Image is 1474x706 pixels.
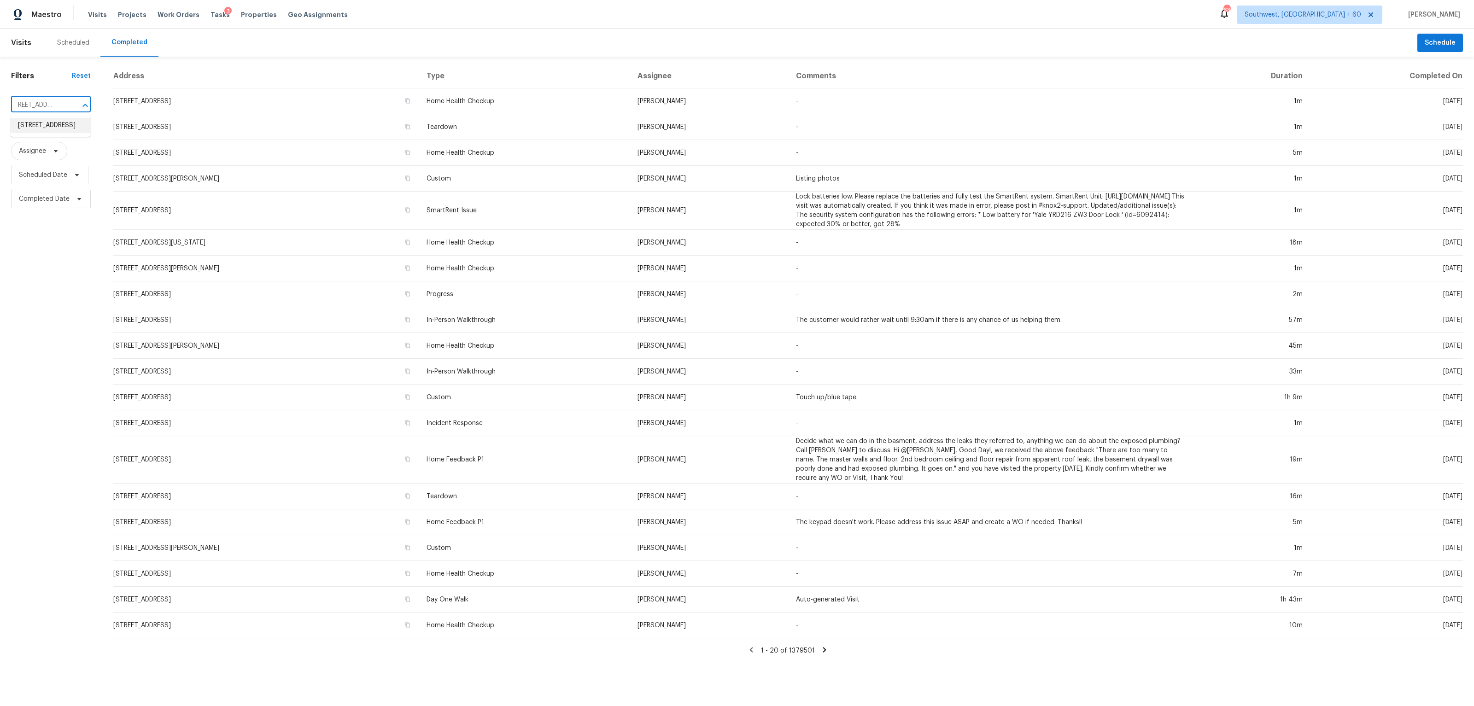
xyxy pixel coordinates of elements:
[19,170,67,180] span: Scheduled Date
[113,281,419,307] td: [STREET_ADDRESS]
[404,290,412,298] button: Copy Address
[419,307,630,333] td: In-Person Walkthrough
[113,307,419,333] td: [STREET_ADDRESS]
[404,393,412,401] button: Copy Address
[404,595,412,603] button: Copy Address
[158,10,199,19] span: Work Orders
[1193,256,1310,281] td: 1m
[789,307,1193,333] td: The customer would rather wait until 9:30am if there is any chance of us helping them.
[113,587,419,613] td: [STREET_ADDRESS]
[419,256,630,281] td: Home Health Checkup
[630,535,789,561] td: [PERSON_NAME]
[630,333,789,359] td: [PERSON_NAME]
[72,71,91,81] div: Reset
[1193,307,1310,333] td: 57m
[630,230,789,256] td: [PERSON_NAME]
[1425,37,1456,49] span: Schedule
[1245,10,1361,19] span: Southwest, [GEOGRAPHIC_DATA] + 60
[404,341,412,350] button: Copy Address
[789,256,1193,281] td: -
[1193,64,1310,88] th: Duration
[419,88,630,114] td: Home Health Checkup
[419,333,630,359] td: Home Health Checkup
[789,561,1193,587] td: -
[113,385,419,410] td: [STREET_ADDRESS]
[1310,484,1463,509] td: [DATE]
[404,238,412,246] button: Copy Address
[419,385,630,410] td: Custom
[404,569,412,578] button: Copy Address
[11,71,72,81] h1: Filters
[111,38,147,47] div: Completed
[113,436,419,484] td: [STREET_ADDRESS]
[1310,509,1463,535] td: [DATE]
[789,587,1193,613] td: Auto-generated Visit
[789,410,1193,436] td: -
[404,492,412,500] button: Copy Address
[113,166,419,192] td: [STREET_ADDRESS][PERSON_NAME]
[789,509,1193,535] td: The keypad doesn't work. Please address this issue ASAP and create a WO if needed. Thanks!!
[31,10,62,19] span: Maestro
[419,281,630,307] td: Progress
[113,484,419,509] td: [STREET_ADDRESS]
[1310,166,1463,192] td: [DATE]
[113,192,419,230] td: [STREET_ADDRESS]
[419,192,630,230] td: SmartRent Issue
[630,587,789,613] td: [PERSON_NAME]
[630,436,789,484] td: [PERSON_NAME]
[419,587,630,613] td: Day One Walk
[630,140,789,166] td: [PERSON_NAME]
[1310,64,1463,88] th: Completed On
[419,613,630,638] td: Home Health Checkup
[1193,484,1310,509] td: 16m
[404,148,412,157] button: Copy Address
[789,359,1193,385] td: -
[404,455,412,463] button: Copy Address
[404,123,412,131] button: Copy Address
[404,621,412,629] button: Copy Address
[419,535,630,561] td: Custom
[630,166,789,192] td: [PERSON_NAME]
[419,484,630,509] td: Teardown
[11,118,90,133] li: [STREET_ADDRESS]
[630,192,789,230] td: [PERSON_NAME]
[789,281,1193,307] td: -
[1404,10,1460,19] span: [PERSON_NAME]
[630,307,789,333] td: [PERSON_NAME]
[1310,230,1463,256] td: [DATE]
[789,436,1193,484] td: Decide what we can do in the basment, address the leaks they referred to, anything we can do abou...
[630,484,789,509] td: [PERSON_NAME]
[789,192,1193,230] td: Lock batteries low. Please replace the batteries and fully test the SmartRent system. SmartRent U...
[1310,587,1463,613] td: [DATE]
[1310,410,1463,436] td: [DATE]
[1193,166,1310,192] td: 1m
[1310,88,1463,114] td: [DATE]
[630,281,789,307] td: [PERSON_NAME]
[1310,385,1463,410] td: [DATE]
[630,359,789,385] td: [PERSON_NAME]
[113,64,419,88] th: Address
[113,140,419,166] td: [STREET_ADDRESS]
[419,114,630,140] td: Teardown
[789,114,1193,140] td: -
[1193,509,1310,535] td: 5m
[1193,230,1310,256] td: 18m
[1310,613,1463,638] td: [DATE]
[113,561,419,587] td: [STREET_ADDRESS]
[113,535,419,561] td: [STREET_ADDRESS][PERSON_NAME]
[419,359,630,385] td: In-Person Walkthrough
[1310,256,1463,281] td: [DATE]
[1310,281,1463,307] td: [DATE]
[789,230,1193,256] td: -
[1193,114,1310,140] td: 1m
[404,367,412,375] button: Copy Address
[19,194,70,204] span: Completed Date
[419,140,630,166] td: Home Health Checkup
[1417,34,1463,53] button: Schedule
[79,99,92,112] button: Close
[789,613,1193,638] td: -
[1193,281,1310,307] td: 2m
[789,535,1193,561] td: -
[404,419,412,427] button: Copy Address
[404,206,412,214] button: Copy Address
